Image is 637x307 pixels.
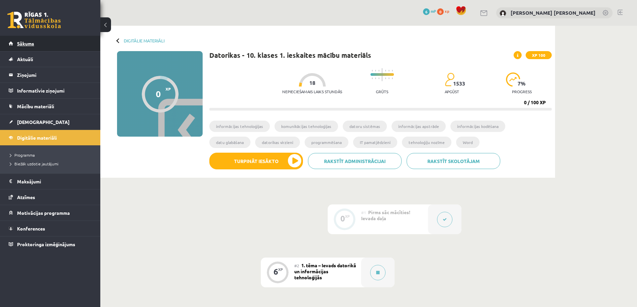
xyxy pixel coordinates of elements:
[445,89,459,94] p: apgūst
[294,262,356,280] span: 1. tēma – Ievads datorikā un informācijas tehnoloģijās
[340,215,345,221] div: 0
[372,78,373,79] img: icon-short-line-57e1e144782c952c97e751825c79c345078a6d821885a25fce030b3d8c18986b.svg
[9,221,92,236] a: Konferences
[209,137,250,148] li: datu glabāšana
[10,152,94,158] a: Programma
[282,89,342,94] p: Nepieciešamais laiks stundās
[10,161,94,167] a: Biežāk uzdotie jautājumi
[9,51,92,67] a: Aktuāli
[345,214,350,218] div: XP
[17,225,45,232] span: Konferences
[453,81,465,87] span: 1533
[17,40,34,46] span: Sākums
[17,135,57,141] span: Digitālie materiāli
[9,36,92,51] a: Sākums
[9,67,92,83] a: Ziņojumi
[17,241,75,247] span: Proktoringa izmēģinājums
[511,9,596,16] a: [PERSON_NAME] [PERSON_NAME]
[445,8,449,14] span: xp
[7,12,61,28] a: Rīgas 1. Tālmācības vidusskola
[209,121,270,132] li: informācijas tehnoloģijas
[17,119,70,125] span: [DEMOGRAPHIC_DATA]
[17,174,92,189] legend: Maksājumi
[17,67,92,83] legend: Ziņojumi
[445,72,454,87] img: students-c634bb4e5e11cddfef0936a35e636f08e4e9abd3cc4e673bd6f9a4125e45ecb1.svg
[10,152,35,158] span: Programma
[305,137,348,148] li: programmēšana
[375,70,376,71] img: icon-short-line-57e1e144782c952c97e751825c79c345078a6d821885a25fce030b3d8c18986b.svg
[9,99,92,114] a: Mācību materiāli
[278,268,283,271] div: XP
[392,121,446,132] li: informācijas apstrāde
[361,209,410,221] span: Pirms sāc mācīties! Ievada daļa
[407,153,500,169] a: Rakstīt skolotājam
[9,114,92,130] a: [DEMOGRAPHIC_DATA]
[17,83,92,98] legend: Informatīvie ziņojumi
[450,121,505,132] li: informācijas kodēšana
[392,70,393,71] img: icon-short-line-57e1e144782c952c97e751825c79c345078a6d821885a25fce030b3d8c18986b.svg
[512,89,532,94] p: progress
[17,210,70,216] span: Motivācijas programma
[343,121,387,132] li: datoru sistēmas
[17,56,33,62] span: Aktuāli
[402,137,451,148] li: tehnoloģiju nozīme
[376,89,388,94] p: Grūts
[274,269,278,275] div: 6
[385,78,386,79] img: icon-short-line-57e1e144782c952c97e751825c79c345078a6d821885a25fce030b3d8c18986b.svg
[255,137,300,148] li: datorikas virzieni
[353,137,397,148] li: IT pamatjēdzieni
[372,70,373,71] img: icon-short-line-57e1e144782c952c97e751825c79c345078a6d821885a25fce030b3d8c18986b.svg
[9,174,92,189] a: Maksājumi
[500,10,506,17] img: Frančesko Pio Bevilakva
[506,72,520,87] img: icon-progress-161ccf0a02000e728c5f80fcf4c31c7af3da0e1684b2b1d7c360e028c24a22f1.svg
[166,87,171,91] span: XP
[9,237,92,252] a: Proktoringa izmēģinājums
[308,153,402,169] a: Rakstīt administrācijai
[9,205,92,220] a: Motivācijas programma
[9,83,92,98] a: Informatīvie ziņojumi
[17,103,54,109] span: Mācību materiāli
[423,8,430,15] span: 6
[423,8,436,14] a: 6 mP
[275,121,338,132] li: komunikācijas tehnoloģijas
[209,153,303,169] button: Turpināt iesākto
[9,189,92,205] a: Atzīmes
[518,81,526,87] span: 7 %
[382,68,383,81] img: icon-long-line-d9ea69661e0d244f92f715978eff75569469978d946b2353a9bb055b3ed8787d.svg
[294,263,299,268] span: #2
[156,89,161,99] div: 0
[209,51,371,59] h1: Datorikas - 10. klases 1. ieskaites mācību materiāls
[9,130,92,145] a: Digitālie materiāli
[431,8,436,14] span: mP
[456,137,480,148] li: Word
[437,8,452,14] a: 0 xp
[526,51,552,59] span: XP 100
[385,70,386,71] img: icon-short-line-57e1e144782c952c97e751825c79c345078a6d821885a25fce030b3d8c18986b.svg
[17,194,35,200] span: Atzīmes
[309,80,315,86] span: 18
[392,78,393,79] img: icon-short-line-57e1e144782c952c97e751825c79c345078a6d821885a25fce030b3d8c18986b.svg
[361,210,366,215] span: #1
[375,78,376,79] img: icon-short-line-57e1e144782c952c97e751825c79c345078a6d821885a25fce030b3d8c18986b.svg
[10,161,59,166] span: Biežāk uzdotie jautājumi
[437,8,444,15] span: 0
[124,38,165,43] a: Digitālie materiāli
